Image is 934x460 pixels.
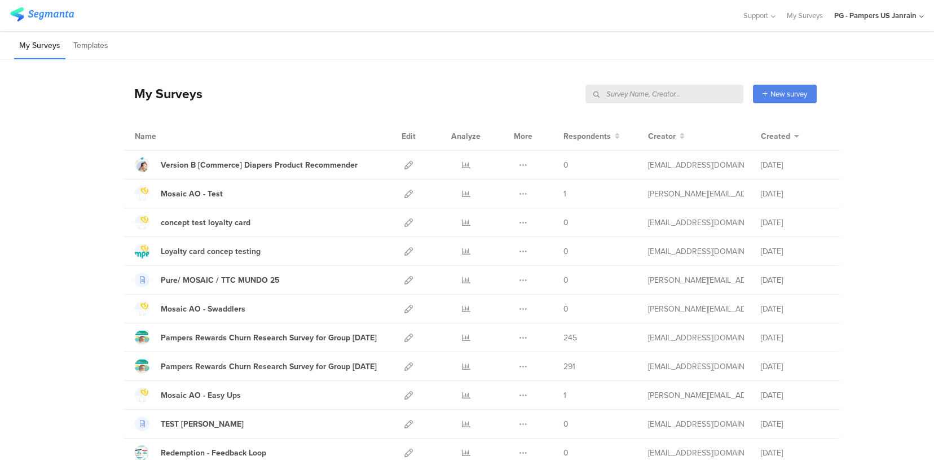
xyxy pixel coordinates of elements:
a: Version B [Commerce] Diapers Product Recommender [135,157,358,172]
div: Mosaic AO - Test [161,188,223,200]
div: [DATE] [761,361,829,373]
div: My Surveys [123,84,202,103]
div: Pure/ MOSAIC / TTC MUNDO 25 [161,274,280,286]
span: 0 [563,274,569,286]
span: Respondents [563,130,611,142]
div: simanski.c@pg.com [648,188,744,200]
div: [DATE] [761,303,829,315]
a: Mosaic AO - Easy Ups [135,388,241,402]
span: 0 [563,217,569,229]
div: Name [135,130,202,142]
div: fjaili.r@pg.com [648,361,744,373]
div: cardosoteixeiral.c@pg.com [648,246,744,257]
div: martens.j.1@pg.com [648,418,744,430]
a: TEST [PERSON_NAME] [135,417,244,431]
a: Mosaic AO - Swaddlers [135,301,245,316]
span: 245 [563,332,577,344]
div: zanolla.l@pg.com [648,447,744,459]
li: My Surveys [14,33,65,59]
li: Templates [68,33,113,59]
span: 0 [563,303,569,315]
img: segmanta logo [10,7,74,21]
a: Loyalty card concep testing [135,244,261,259]
span: 291 [563,361,575,373]
div: hougui.yh.1@pg.com [648,159,744,171]
a: Pure/ MOSAIC / TTC MUNDO 25 [135,273,280,287]
div: [DATE] [761,188,829,200]
div: PG - Pampers US Janrain [834,10,917,21]
div: simanski.c@pg.com [648,303,744,315]
div: TEST Jasmin [161,418,244,430]
div: [DATE] [761,389,829,401]
div: [DATE] [761,418,829,430]
div: [DATE] [761,274,829,286]
span: Support [743,10,768,21]
span: Creator [648,130,676,142]
div: Redemption - Feedback Loop [161,447,266,459]
span: 0 [563,246,569,257]
div: simanski.c@pg.com [648,274,744,286]
div: [DATE] [761,332,829,344]
div: concept test loyalty card [161,217,250,229]
a: Pampers Rewards Churn Research Survey for Group [DATE] [135,359,377,374]
a: Pampers Rewards Churn Research Survey for Group [DATE] [135,330,377,345]
div: [DATE] [761,246,829,257]
div: More [511,122,535,150]
div: [DATE] [761,447,829,459]
button: Creator [648,130,685,142]
button: Respondents [563,130,620,142]
div: simanski.c@pg.com [648,389,744,401]
div: [DATE] [761,217,829,229]
div: Edit [396,122,421,150]
div: Version B [Commerce] Diapers Product Recommender [161,159,358,171]
div: cardosoteixeiral.c@pg.com [648,217,744,229]
span: 1 [563,188,566,200]
span: 0 [563,447,569,459]
span: 1 [563,389,566,401]
a: Mosaic AO - Test [135,186,223,201]
button: Created [761,130,799,142]
span: 0 [563,418,569,430]
div: Analyze [449,122,483,150]
input: Survey Name, Creator... [585,85,743,103]
a: Redemption - Feedback Loop [135,445,266,460]
div: [DATE] [761,159,829,171]
div: Mosaic AO - Swaddlers [161,303,245,315]
a: concept test loyalty card [135,215,250,230]
span: 0 [563,159,569,171]
div: Pampers Rewards Churn Research Survey for Group 1 July 2025 [161,361,377,373]
span: Created [761,130,790,142]
div: Mosaic AO - Easy Ups [161,389,241,401]
div: fjaili.r@pg.com [648,332,744,344]
div: Pampers Rewards Churn Research Survey for Group 2 July 2025 [161,332,377,344]
span: New survey [770,89,807,99]
div: Loyalty card concep testing [161,246,261,257]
